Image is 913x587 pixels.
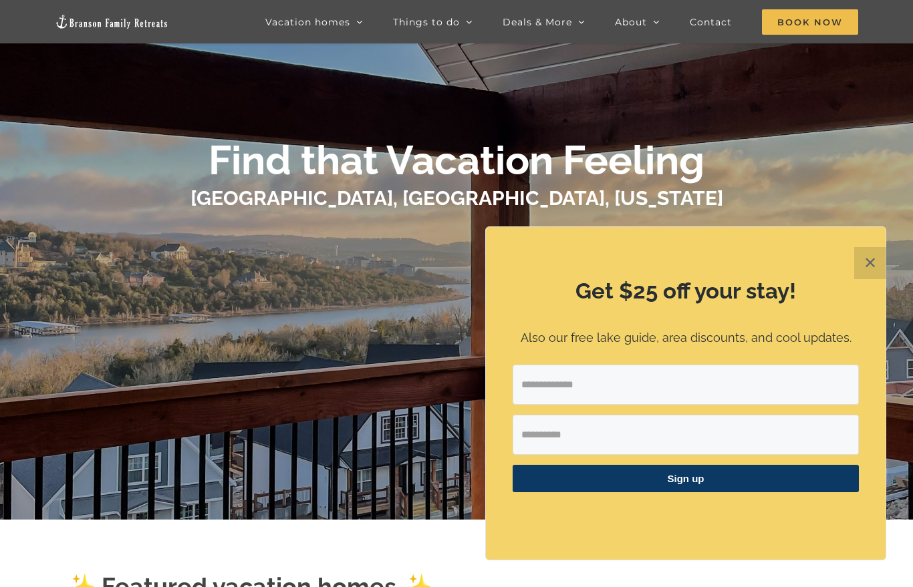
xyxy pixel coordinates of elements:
[513,509,859,523] p: ​
[690,17,732,27] span: Contact
[513,415,859,455] input: First Name
[854,247,886,279] button: Close
[513,365,859,405] input: Email Address
[55,14,168,29] img: Branson Family Retreats Logo
[513,329,859,348] p: Also our free lake guide, area discounts, and cool updates.
[356,222,557,310] iframe: Branson Family Retreats - Opens on Book page - Availability/Property Search Widget
[615,17,647,27] span: About
[209,137,704,184] b: Find that Vacation Feeling
[513,276,859,307] h2: Get $25 off your stay!
[265,17,350,27] span: Vacation homes
[503,17,572,27] span: Deals & More
[190,184,723,212] h1: [GEOGRAPHIC_DATA], [GEOGRAPHIC_DATA], [US_STATE]
[393,17,460,27] span: Things to do
[762,9,858,35] span: Book Now
[513,465,859,492] button: Sign up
